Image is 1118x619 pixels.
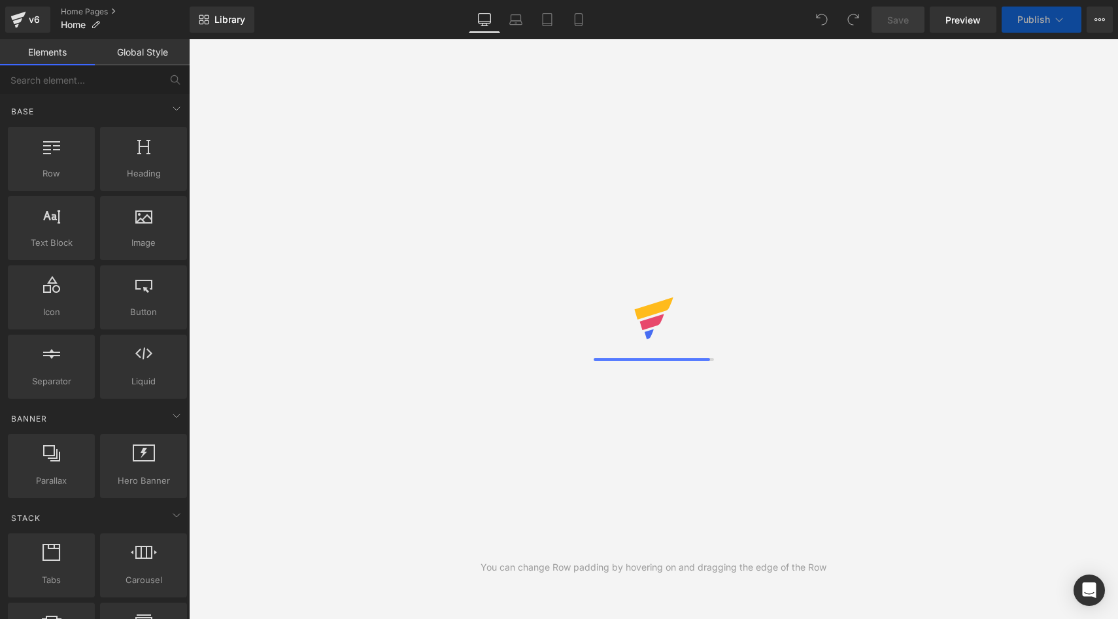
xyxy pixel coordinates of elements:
span: Carousel [104,573,183,587]
a: New Library [190,7,254,33]
span: Base [10,105,35,118]
span: Liquid [104,375,183,388]
span: Tabs [12,573,91,587]
span: Heading [104,167,183,180]
a: Mobile [563,7,594,33]
span: Image [104,236,183,250]
span: Stack [10,512,42,524]
span: Preview [945,13,981,27]
span: Button [104,305,183,319]
div: Open Intercom Messenger [1074,575,1105,606]
span: Library [214,14,245,25]
span: Separator [12,375,91,388]
span: Home [61,20,86,30]
a: Laptop [500,7,532,33]
div: You can change Row padding by hovering on and dragging the edge of the Row [481,560,826,575]
span: Text Block [12,236,91,250]
span: Parallax [12,474,91,488]
span: Icon [12,305,91,319]
button: More [1087,7,1113,33]
span: Save [887,13,909,27]
a: v6 [5,7,50,33]
span: Publish [1017,14,1050,25]
span: Row [12,167,91,180]
button: Publish [1002,7,1081,33]
a: Desktop [469,7,500,33]
a: Preview [930,7,996,33]
span: Hero Banner [104,474,183,488]
a: Global Style [95,39,190,65]
button: Redo [840,7,866,33]
a: Home Pages [61,7,190,17]
div: v6 [26,11,42,28]
button: Undo [809,7,835,33]
a: Tablet [532,7,563,33]
span: Banner [10,412,48,425]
